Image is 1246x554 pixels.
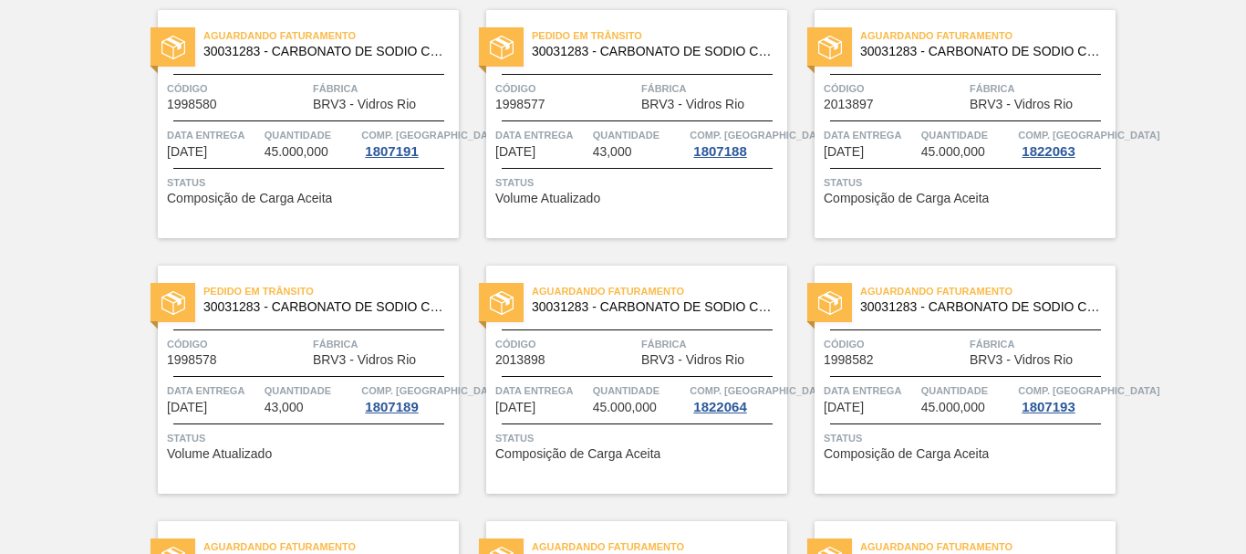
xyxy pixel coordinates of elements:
[824,447,989,461] span: Composição de Carga Aceita
[824,173,1111,192] span: Status
[860,26,1116,45] span: Aguardando Faturamento
[690,382,831,400] span: Comp. Carga
[593,401,657,414] span: 45.000,000
[167,98,217,111] span: 1998580
[495,447,660,461] span: Composição de Carga Aceita
[167,429,454,447] span: Status
[130,266,459,494] a: statusPedido em Trânsito30031283 - CARBONATO DE SODIO CONTINENTALCódigo1998578FábricaBRV3 - Vidro...
[495,401,535,414] span: 25/08/2025
[532,26,787,45] span: Pedido em Trânsito
[130,10,459,238] a: statusAguardando Faturamento30031283 - CARBONATO DE SODIO CONTINENTALCódigo1998580FábricaBRV3 - V...
[818,36,842,59] img: status
[203,45,444,58] span: 30031283 - CARBONATO DE SODIO CONTINENTAL
[860,45,1101,58] span: 30031283 - CARBONATO DE SODIO CONTINENTAL
[641,79,783,98] span: Fábrica
[824,401,864,414] span: 26/08/2025
[265,401,304,414] span: 43,000
[824,429,1111,447] span: Status
[167,447,272,461] span: Volume Atualizado
[495,382,588,400] span: Data entrega
[313,98,416,111] span: BRV3 - Vidros Rio
[970,353,1073,367] span: BRV3 - Vidros Rio
[1018,126,1111,159] a: Comp. [GEOGRAPHIC_DATA]1822063
[824,126,917,144] span: Data entrega
[824,192,989,205] span: Composição de Carga Aceita
[459,266,787,494] a: statusAguardando Faturamento30031283 - CARBONATO DE SODIO CONTINENTALCódigo2013898FábricaBRV3 - V...
[641,98,744,111] span: BRV3 - Vidros Rio
[167,192,332,205] span: Composição de Carga Aceita
[824,335,965,353] span: Código
[921,126,1014,144] span: Quantidade
[824,145,864,159] span: 24/08/2025
[921,145,985,159] span: 45.000,000
[459,10,787,238] a: statusPedido em Trânsito30031283 - CARBONATO DE SODIO CONTINENTALCódigo1998577FábricaBRV3 - Vidro...
[313,335,454,353] span: Fábrica
[824,353,874,367] span: 1998582
[313,353,416,367] span: BRV3 - Vidros Rio
[970,335,1111,353] span: Fábrica
[361,126,503,144] span: Comp. Carga
[824,382,917,400] span: Data entrega
[1018,400,1078,414] div: 1807193
[161,36,185,59] img: status
[313,79,454,98] span: Fábrica
[970,79,1111,98] span: Fábrica
[532,300,773,314] span: 30031283 - CARBONATO DE SODIO CONTINENTAL
[824,79,965,98] span: Código
[641,353,744,367] span: BRV3 - Vidros Rio
[532,282,787,300] span: Aguardando Faturamento
[203,300,444,314] span: 30031283 - CARBONATO DE SODIO CONTINENTAL
[690,126,783,159] a: Comp. [GEOGRAPHIC_DATA]1807188
[921,382,1014,400] span: Quantidade
[921,401,985,414] span: 45.000,000
[167,173,454,192] span: Status
[265,382,358,400] span: Quantidade
[265,145,328,159] span: 45.000,000
[690,126,831,144] span: Comp. Carga
[1018,382,1159,400] span: Comp. Carga
[1018,144,1078,159] div: 1822063
[860,282,1116,300] span: Aguardando Faturamento
[495,192,600,205] span: Volume Atualizado
[824,98,874,111] span: 2013897
[593,126,686,144] span: Quantidade
[167,353,217,367] span: 1998578
[361,144,421,159] div: 1807191
[1018,382,1111,414] a: Comp. [GEOGRAPHIC_DATA]1807193
[495,173,783,192] span: Status
[495,353,545,367] span: 2013898
[361,382,503,400] span: Comp. Carga
[593,382,686,400] span: Quantidade
[970,98,1073,111] span: BRV3 - Vidros Rio
[167,79,308,98] span: Código
[167,401,207,414] span: 24/08/2025
[860,300,1101,314] span: 30031283 - CARBONATO DE SODIO CONTINENTAL
[641,335,783,353] span: Fábrica
[167,335,308,353] span: Código
[203,282,459,300] span: Pedido em Trânsito
[787,266,1116,494] a: statusAguardando Faturamento30031283 - CARBONATO DE SODIO CONTINENTALCódigo1998582FábricaBRV3 - V...
[818,291,842,315] img: status
[490,291,514,315] img: status
[495,126,588,144] span: Data entrega
[361,400,421,414] div: 1807189
[495,98,545,111] span: 1998577
[490,36,514,59] img: status
[167,126,260,144] span: Data entrega
[690,144,750,159] div: 1807188
[532,45,773,58] span: 30031283 - CARBONATO DE SODIO CONTINENTAL
[495,145,535,159] span: 23/08/2025
[495,79,637,98] span: Código
[593,145,632,159] span: 43,000
[1018,126,1159,144] span: Comp. Carga
[361,382,454,414] a: Comp. [GEOGRAPHIC_DATA]1807189
[495,335,637,353] span: Código
[361,126,454,159] a: Comp. [GEOGRAPHIC_DATA]1807191
[167,145,207,159] span: 23/08/2025
[203,26,459,45] span: Aguardando Faturamento
[265,126,358,144] span: Quantidade
[161,291,185,315] img: status
[787,10,1116,238] a: statusAguardando Faturamento30031283 - CARBONATO DE SODIO CONTINENTALCódigo2013897FábricaBRV3 - V...
[167,382,260,400] span: Data entrega
[690,382,783,414] a: Comp. [GEOGRAPHIC_DATA]1822064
